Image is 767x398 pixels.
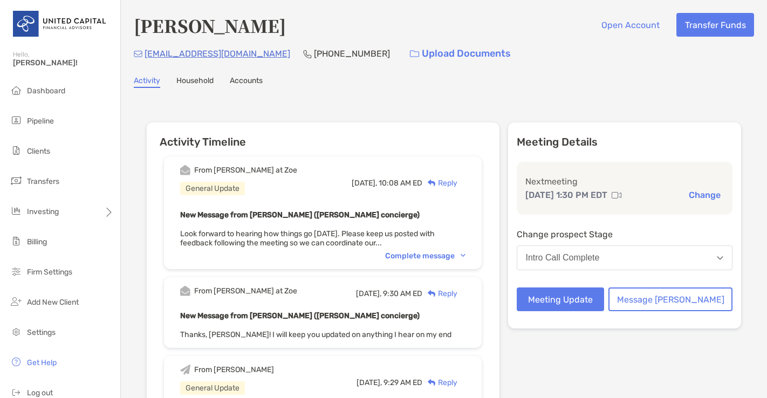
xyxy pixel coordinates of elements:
[525,175,724,188] p: Next meeting
[13,4,107,43] img: United Capital Logo
[180,229,435,248] span: Look forward to hearing how things go [DATE]. Please keep us posted with feedback following the m...
[461,254,465,257] img: Chevron icon
[230,76,263,88] a: Accounts
[10,144,23,157] img: clients icon
[403,42,518,65] a: Upload Documents
[383,289,422,298] span: 9:30 AM ED
[428,180,436,187] img: Reply icon
[145,47,290,60] p: [EMAIL_ADDRESS][DOMAIN_NAME]
[526,253,600,263] div: Intro Call Complete
[686,189,724,201] button: Change
[27,388,53,397] span: Log out
[27,207,59,216] span: Investing
[612,191,621,200] img: communication type
[303,50,312,58] img: Phone Icon
[27,298,79,307] span: Add New Client
[517,287,605,311] button: Meeting Update
[134,13,286,38] h4: [PERSON_NAME]
[10,204,23,217] img: investing icon
[180,286,190,296] img: Event icon
[147,122,499,148] h6: Activity Timeline
[10,114,23,127] img: pipeline icon
[180,311,420,320] b: New Message from [PERSON_NAME] ([PERSON_NAME] concierge)
[176,76,214,88] a: Household
[314,47,390,60] p: [PHONE_NUMBER]
[379,179,422,188] span: 10:08 AM ED
[10,325,23,338] img: settings icon
[383,378,422,387] span: 9:29 AM ED
[717,256,723,260] img: Open dropdown arrow
[194,286,297,296] div: From [PERSON_NAME] at Zoe
[27,358,57,367] span: Get Help
[593,13,668,37] button: Open Account
[10,84,23,97] img: dashboard icon
[27,328,56,337] span: Settings
[676,13,754,37] button: Transfer Funds
[27,147,50,156] span: Clients
[10,355,23,368] img: get-help icon
[180,210,420,219] b: New Message from [PERSON_NAME] ([PERSON_NAME] concierge)
[517,135,733,149] p: Meeting Details
[428,290,436,297] img: Reply icon
[27,177,59,186] span: Transfers
[517,228,733,241] p: Change prospect Stage
[27,86,65,95] span: Dashboard
[194,166,297,175] div: From [PERSON_NAME] at Zoe
[27,267,72,277] span: Firm Settings
[422,288,457,299] div: Reply
[422,377,457,388] div: Reply
[27,237,47,246] span: Billing
[422,177,457,189] div: Reply
[525,188,607,202] p: [DATE] 1:30 PM EDT
[385,251,465,260] div: Complete message
[180,165,190,175] img: Event icon
[134,51,142,57] img: Email Icon
[608,287,732,311] button: Message [PERSON_NAME]
[180,381,245,395] div: General Update
[10,265,23,278] img: firm-settings icon
[517,245,733,270] button: Intro Call Complete
[356,289,381,298] span: [DATE],
[194,365,274,374] div: From [PERSON_NAME]
[134,76,160,88] a: Activity
[27,116,54,126] span: Pipeline
[10,174,23,187] img: transfers icon
[180,330,451,339] span: Thanks, [PERSON_NAME]! I will keep you updated on anything I hear on my end
[357,378,382,387] span: [DATE],
[428,379,436,386] img: Reply icon
[180,365,190,375] img: Event icon
[10,295,23,308] img: add_new_client icon
[410,50,419,58] img: button icon
[352,179,377,188] span: [DATE],
[13,58,114,67] span: [PERSON_NAME]!
[10,235,23,248] img: billing icon
[180,182,245,195] div: General Update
